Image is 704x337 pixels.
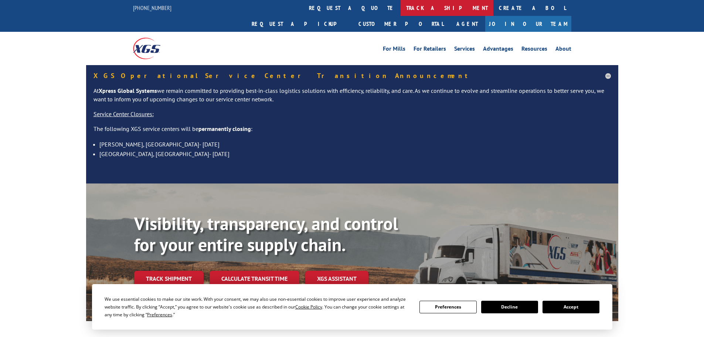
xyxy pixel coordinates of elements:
[543,301,599,313] button: Accept
[93,87,611,110] p: At we remain committed to providing best-in-class logistics solutions with efficiency, reliabilit...
[105,295,411,319] div: We use essential cookies to make our site work. With your consent, we may also use non-essential ...
[483,46,513,54] a: Advantages
[353,16,449,32] a: Customer Portal
[419,301,476,313] button: Preferences
[93,110,154,118] u: Service Center Closures:
[521,46,547,54] a: Resources
[92,284,612,330] div: Cookie Consent Prompt
[133,4,171,11] a: [PHONE_NUMBER]
[383,46,405,54] a: For Mills
[449,16,485,32] a: Agent
[454,46,475,54] a: Services
[93,73,611,79] h5: XGS Operational Service Center Transition Announcement
[555,46,571,54] a: About
[481,301,538,313] button: Decline
[210,271,299,287] a: Calculate transit time
[99,139,611,149] li: [PERSON_NAME], [GEOGRAPHIC_DATA]- [DATE]
[99,87,157,94] strong: Xpress Global Systems
[295,304,322,310] span: Cookie Policy
[246,16,353,32] a: Request a pickup
[93,125,611,139] p: The following XGS service centers will be :
[305,271,368,287] a: XGS ASSISTANT
[147,311,172,318] span: Preferences
[198,125,251,132] strong: permanently closing
[134,212,398,256] b: Visibility, transparency, and control for your entire supply chain.
[134,271,204,286] a: Track shipment
[414,46,446,54] a: For Retailers
[99,149,611,159] li: [GEOGRAPHIC_DATA], [GEOGRAPHIC_DATA]- [DATE]
[485,16,571,32] a: Join Our Team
